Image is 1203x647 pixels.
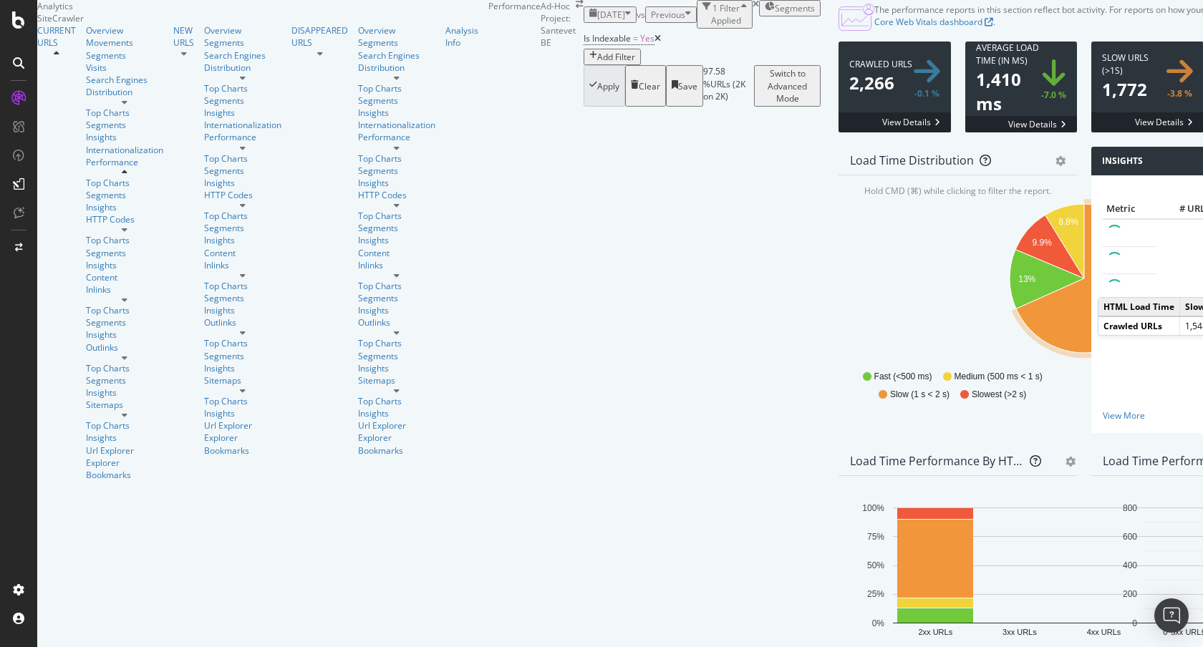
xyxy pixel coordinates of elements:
[204,82,281,94] a: Top Charts
[173,24,194,49] a: NEW URLS
[678,80,697,92] div: Save
[86,62,107,74] a: Visits
[86,24,163,37] a: Overview
[204,247,281,259] div: Content
[204,304,281,316] a: Insights
[1123,502,1137,512] text: 800
[754,65,821,106] button: Switch to Advanced Mode
[86,74,148,86] a: Search Engines
[204,292,281,304] a: Segments
[86,316,163,329] a: Segments
[86,86,163,98] a: Distribution
[1033,237,1053,247] text: 9.9%
[1098,298,1180,316] td: HTML Load Time
[358,131,435,143] a: Performance
[204,131,281,143] div: Performance
[204,407,281,419] a: Insights
[204,152,281,165] a: Top Charts
[358,119,435,131] a: Internationalization
[204,432,281,456] a: Explorer Bookmarks
[1163,628,1167,636] text: 0
[86,432,163,444] div: Insights
[86,386,163,399] div: Insights
[86,201,163,213] div: Insights
[358,222,435,234] div: Segments
[204,94,281,107] a: Segments
[204,107,281,119] div: Insights
[86,341,163,354] a: Outlinks
[86,259,163,271] a: Insights
[760,67,815,104] div: Switch to Advanced Mode
[204,165,281,177] div: Segments
[651,9,685,21] span: Previous
[204,37,281,49] a: Segments
[86,399,163,411] div: Sitemaps
[204,280,281,292] a: Top Charts
[204,316,281,329] a: Outlinks
[358,362,435,374] a: Insights
[584,32,631,44] span: Is Indexable
[86,444,163,457] div: Url Explorer
[1055,156,1066,166] div: gear
[204,177,281,189] div: Insights
[86,177,163,189] div: Top Charts
[358,292,435,304] a: Segments
[972,389,1026,401] span: Slowest (>2 s)
[955,371,1043,383] span: Medium (500 ms < 1 s)
[204,24,281,37] a: Overview
[204,259,281,271] a: Inlinks
[358,49,420,62] a: Search Engines
[358,259,435,271] a: Inlinks
[86,37,163,49] div: Movements
[358,165,435,177] a: Segments
[640,32,654,44] span: Yes
[358,247,435,259] a: Content
[639,80,660,92] div: Clear
[86,283,163,296] a: Inlinks
[204,419,281,432] a: Url Explorer
[874,371,932,383] span: Fast (<500 ms)
[86,247,163,259] div: Segments
[445,24,478,49] div: Analysis Info
[358,82,435,94] a: Top Charts
[204,222,281,234] div: Segments
[358,304,435,316] a: Insights
[597,51,635,63] div: Add Filter
[358,210,435,222] a: Top Charts
[867,532,884,542] text: 75%
[872,618,885,628] text: 0%
[86,271,163,283] div: Content
[358,107,435,119] div: Insights
[358,234,435,246] div: Insights
[86,131,163,143] div: Insights
[358,395,435,407] a: Top Charts
[86,189,163,201] a: Segments
[86,234,163,246] div: Top Charts
[584,6,637,23] button: [DATE]
[584,65,625,106] button: Apply
[291,24,348,49] a: DISAPPEARED URLS
[86,304,163,316] a: Top Charts
[86,374,163,386] a: Segments
[645,6,697,23] button: Previous
[890,389,950,401] span: Slow (1 s < 2 s)
[358,350,435,362] a: Segments
[86,329,163,341] a: Insights
[204,234,281,246] a: Insights
[358,419,435,432] div: Url Explorer
[625,65,666,106] button: Clear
